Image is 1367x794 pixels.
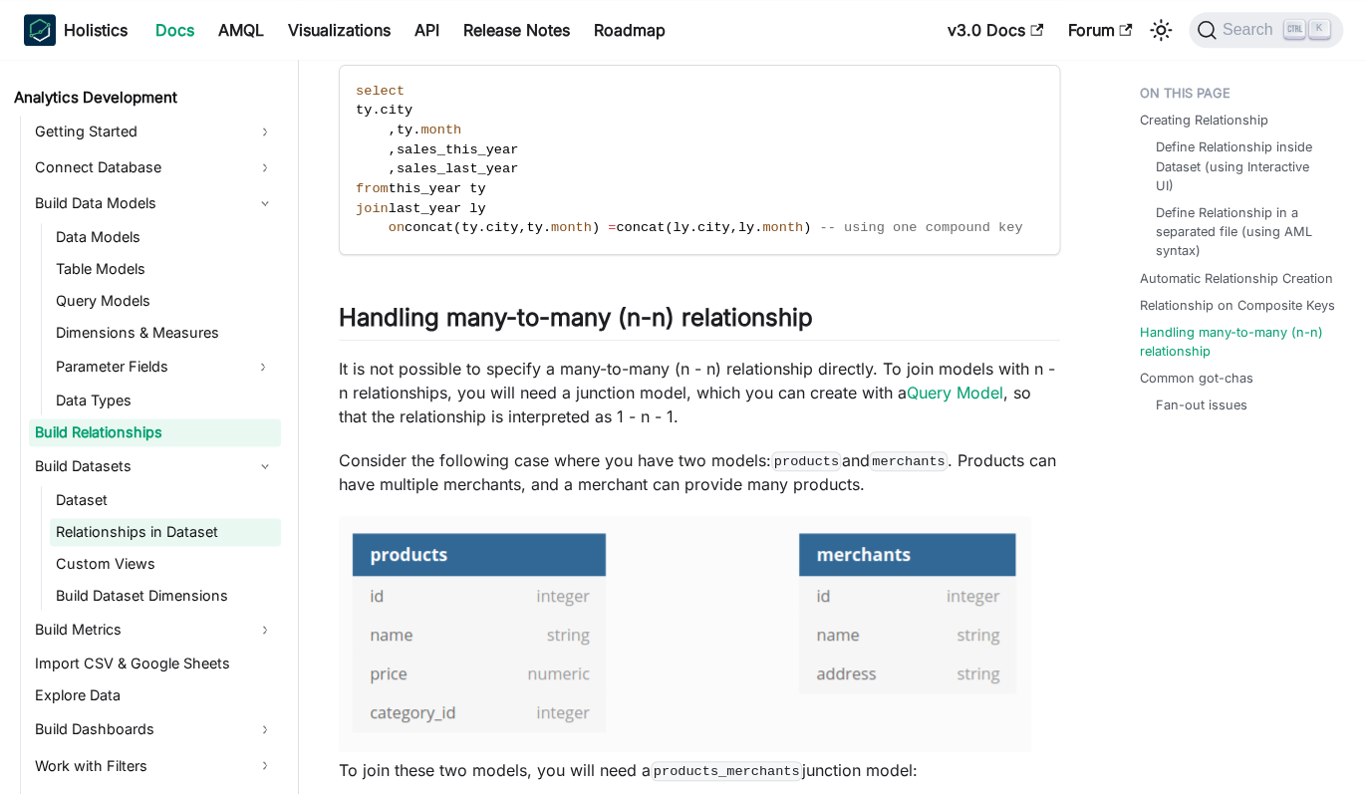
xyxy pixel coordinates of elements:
[8,84,281,112] a: Analytics Development
[477,220,485,235] span: .
[29,151,281,183] a: Connect Database
[50,582,281,610] a: Build Dataset Dimensions
[339,758,1060,782] p: To join these two models, you will need a junction model:
[1140,269,1333,288] a: Automatic Relationship Creation
[50,287,281,315] a: Query Models
[461,220,477,235] span: ty
[50,223,281,251] a: Data Models
[738,220,754,235] span: ly
[771,451,841,471] code: products
[50,351,245,383] a: Parameter Fields
[551,220,592,235] span: month
[1156,396,1247,414] a: Fan-out issues
[403,14,451,46] a: API
[206,14,276,46] a: AMQL
[339,448,1060,496] p: Consider the following case where you have two models: and . Products can have multiple merchants...
[356,181,389,196] span: from
[50,550,281,578] a: Custom Views
[451,14,582,46] a: Release Notes
[389,220,405,235] span: on
[592,220,600,235] span: )
[29,681,281,709] a: Explore Data
[486,220,519,235] span: city
[420,123,461,137] span: month
[50,486,281,514] a: Dataset
[356,84,405,99] span: select
[1145,14,1177,46] button: Switch between dark and light mode (currently light mode)
[1140,323,1335,361] a: Handling many-to-many (n-n) relationship
[29,749,281,781] a: Work with Filters
[389,142,397,157] span: ,
[143,14,206,46] a: Docs
[1156,203,1327,261] a: Define Relationship in a separated file (using AML syntax)
[50,387,281,414] a: Data Types
[372,103,380,118] span: .
[389,161,397,176] span: ,
[1217,21,1285,39] span: Search
[819,220,1022,235] span: -- using one compound key
[803,220,811,235] span: )
[1140,369,1253,388] a: Common got-chas
[339,303,1060,341] h2: Handling many-to-many (n-n) relationship
[397,123,412,137] span: ty
[276,14,403,46] a: Visualizations
[1189,12,1343,48] button: Search (Ctrl+K)
[1055,14,1144,46] a: Forum
[381,103,413,118] span: city
[543,220,551,235] span: .
[526,220,542,235] span: ty
[29,614,281,646] a: Build Metrics
[869,451,948,471] code: merchants
[697,220,730,235] span: city
[397,161,518,176] span: sales_last_year
[29,187,281,219] a: Build Data Models
[616,220,665,235] span: concat
[689,220,697,235] span: .
[582,14,678,46] a: Roadmap
[729,220,737,235] span: ,
[389,123,397,137] span: ,
[389,181,486,196] span: this_year ty
[356,201,389,216] span: join
[453,220,461,235] span: (
[754,220,762,235] span: .
[50,518,281,546] a: Relationships in Dataset
[651,761,802,781] code: products_merchants
[29,713,281,745] a: Build Dashboards
[50,319,281,347] a: Dimensions & Measures
[389,201,486,216] span: last_year ly
[397,142,518,157] span: sales_this_year
[29,418,281,446] a: Build Relationships
[412,123,420,137] span: .
[50,255,281,283] a: Table Models
[665,220,673,235] span: (
[356,103,372,118] span: ty
[29,650,281,677] a: Import CSV & Google Sheets
[1140,296,1335,315] a: Relationship on Composite Keys
[24,14,128,46] a: HolisticsHolistics
[1140,111,1268,130] a: Creating Relationship
[24,14,56,46] img: Holistics
[29,450,281,482] a: Build Datasets
[762,220,803,235] span: month
[29,116,281,147] a: Getting Started
[405,220,453,235] span: concat
[673,220,688,235] span: ly
[339,357,1060,428] p: It is not possible to specify a many-to-many (n - n) relationship directly. To join models with n...
[64,18,128,42] b: Holistics
[518,220,526,235] span: ,
[1309,20,1329,38] kbd: K
[608,220,616,235] span: =
[907,383,1003,402] a: Query Model
[245,351,281,383] button: Expand sidebar category 'Parameter Fields'
[936,14,1055,46] a: v3.0 Docs
[1156,137,1327,195] a: Define Relationship inside Dataset (using Interactive UI)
